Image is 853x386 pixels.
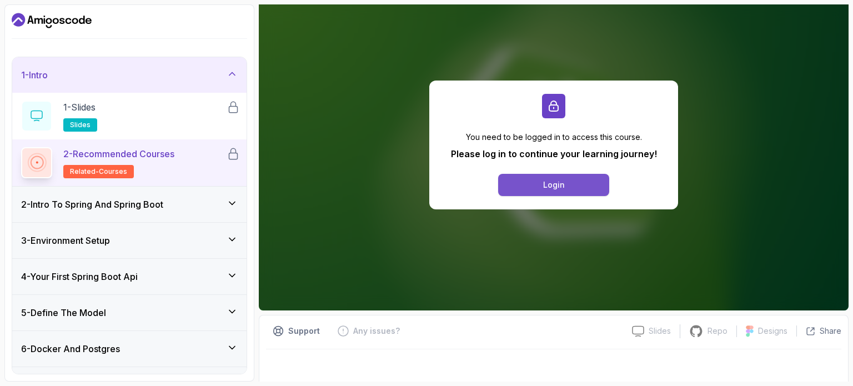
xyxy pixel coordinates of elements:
button: 2-Intro To Spring And Spring Boot [12,187,247,222]
button: 3-Environment Setup [12,223,247,258]
button: 1-Intro [12,57,247,93]
p: Repo [708,325,727,337]
button: 2-Recommended Coursesrelated-courses [21,147,238,178]
button: Share [796,325,841,337]
p: Please log in to continue your learning journey! [451,147,657,161]
h3: 1 - Intro [21,68,48,82]
span: slides [70,121,91,129]
h3: 4 - Your First Spring Boot Api [21,270,138,283]
p: You need to be logged in to access this course. [451,132,657,143]
button: Support button [266,322,327,340]
p: Share [820,325,841,337]
p: Any issues? [353,325,400,337]
h3: 6 - Docker And Postgres [21,342,120,355]
h3: 5 - Define The Model [21,306,106,319]
button: 1-Slidesslides [21,101,238,132]
button: Login [498,174,609,196]
h3: 3 - Environment Setup [21,234,110,247]
a: Dashboard [12,12,92,29]
p: Slides [649,325,671,337]
p: 2 - Recommended Courses [63,147,174,161]
h3: 2 - Intro To Spring And Spring Boot [21,198,163,211]
div: Login [543,179,565,191]
span: related-courses [70,167,127,176]
button: 4-Your First Spring Boot Api [12,259,247,294]
p: Support [288,325,320,337]
button: 6-Docker And Postgres [12,331,247,367]
button: 5-Define The Model [12,295,247,330]
p: Designs [758,325,787,337]
p: 1 - Slides [63,101,96,114]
